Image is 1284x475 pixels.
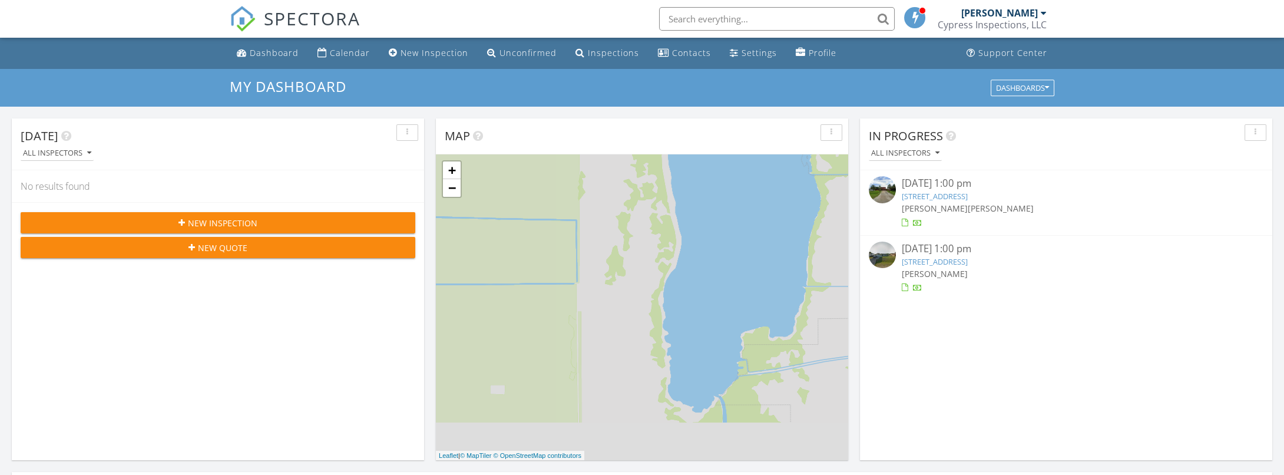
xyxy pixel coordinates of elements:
div: Settings [742,47,777,58]
div: Dashboard [250,47,299,58]
a: © OpenStreetMap contributors [494,452,581,459]
a: [STREET_ADDRESS] [902,256,968,267]
a: Zoom out [443,179,461,197]
a: Support Center [962,42,1052,64]
span: In Progress [869,128,943,144]
span: [DATE] [21,128,58,144]
button: All Inspectors [869,146,942,161]
button: New Inspection [21,212,415,233]
a: [DATE] 1:00 pm [STREET_ADDRESS] [PERSON_NAME] [869,242,1263,294]
button: All Inspectors [21,146,94,161]
a: Calendar [313,42,375,64]
a: [STREET_ADDRESS] [902,191,968,202]
a: Leaflet [439,452,458,459]
div: [DATE] 1:00 pm [902,242,1230,256]
a: © MapTiler [460,452,492,459]
div: [PERSON_NAME] [961,7,1038,19]
div: Dashboards [996,84,1049,92]
span: New Quote [198,242,247,254]
img: The Best Home Inspection Software - Spectora [230,6,256,32]
span: New Inspection [188,217,257,229]
a: Profile [791,42,841,64]
div: Unconfirmed [499,47,557,58]
span: [PERSON_NAME] [902,268,968,279]
div: Inspections [588,47,639,58]
img: streetview [869,242,896,269]
div: New Inspection [401,47,468,58]
div: Support Center [978,47,1047,58]
span: [PERSON_NAME] [902,203,968,214]
a: Contacts [653,42,716,64]
a: [DATE] 1:00 pm [STREET_ADDRESS] [PERSON_NAME][PERSON_NAME] [869,176,1263,229]
div: [DATE] 1:00 pm [902,176,1230,191]
a: Inspections [571,42,644,64]
div: No results found [12,170,424,202]
span: [PERSON_NAME] [968,203,1034,214]
div: Contacts [672,47,711,58]
div: All Inspectors [23,149,91,157]
a: Dashboard [232,42,303,64]
span: Map [445,128,470,144]
span: SPECTORA [264,6,360,31]
div: Calendar [330,47,370,58]
button: New Quote [21,237,415,258]
div: All Inspectors [871,149,939,157]
button: Dashboards [991,80,1054,96]
a: Settings [725,42,782,64]
span: My Dashboard [230,77,346,96]
div: Profile [809,47,836,58]
a: New Inspection [384,42,473,64]
div: Cypress Inspections, LLC [938,19,1047,31]
a: SPECTORA [230,16,360,41]
a: Unconfirmed [482,42,561,64]
div: | [436,451,584,461]
a: Zoom in [443,161,461,179]
img: streetview [869,176,896,203]
input: Search everything... [659,7,895,31]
